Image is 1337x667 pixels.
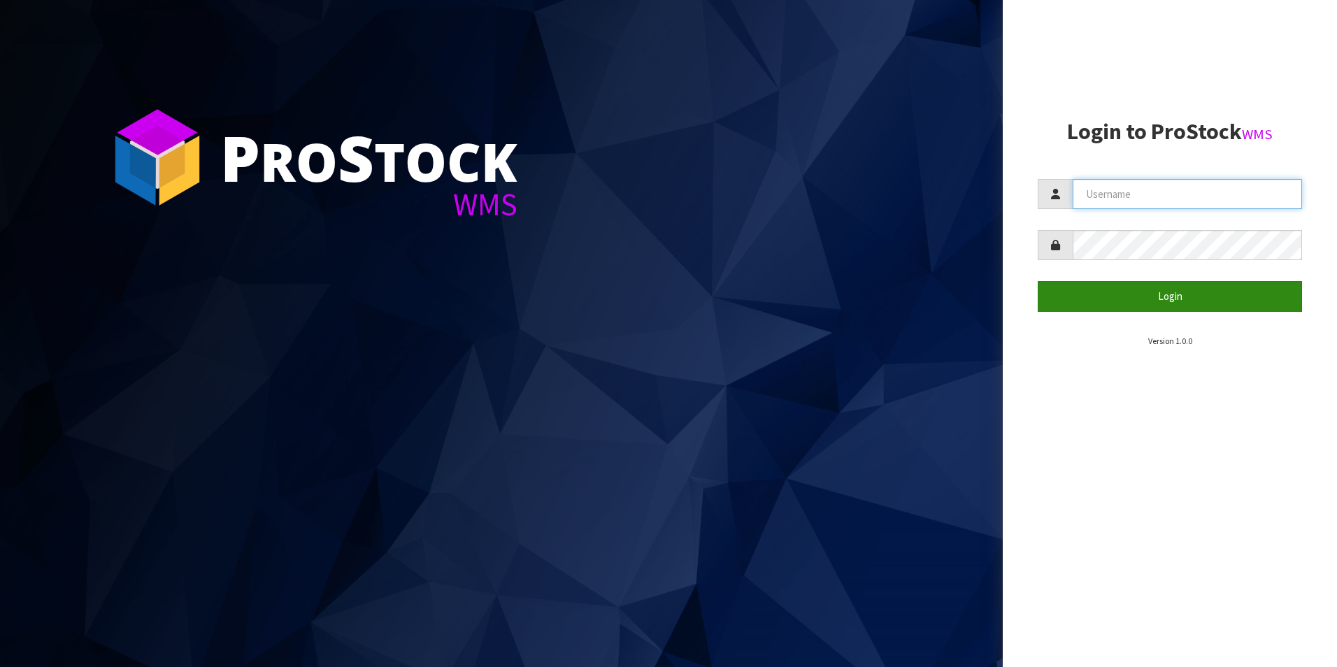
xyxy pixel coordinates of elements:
[105,105,210,210] img: ProStock Cube
[1073,179,1302,209] input: Username
[1038,281,1302,311] button: Login
[338,115,374,200] span: S
[220,189,517,220] div: WMS
[1148,336,1192,346] small: Version 1.0.0
[220,126,517,189] div: ro tock
[1038,120,1302,144] h2: Login to ProStock
[220,115,260,200] span: P
[1242,125,1273,143] small: WMS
